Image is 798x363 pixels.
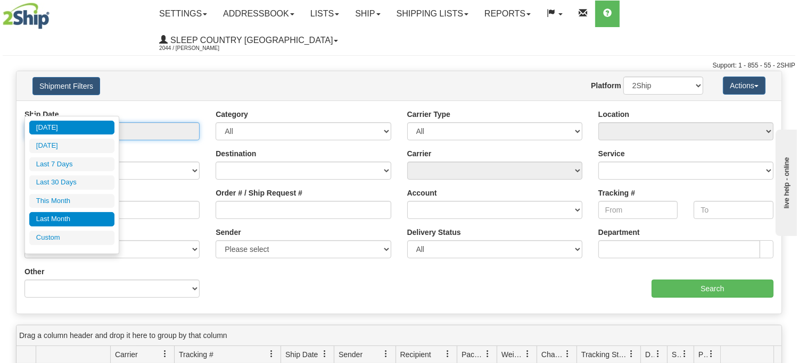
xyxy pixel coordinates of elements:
[168,36,333,45] span: Sleep Country [GEOGRAPHIC_DATA]
[151,27,346,54] a: Sleep Country [GEOGRAPHIC_DATA] 2044 / [PERSON_NAME]
[698,349,707,360] span: Pickup Status
[377,345,396,363] a: Sender filter column settings
[151,1,215,27] a: Settings
[3,61,795,70] div: Support: 1 - 855 - 55 - 2SHIP
[407,148,432,159] label: Carrier
[8,9,98,17] div: live help - online
[216,227,241,238] label: Sender
[774,127,797,235] iframe: chat widget
[723,77,766,95] button: Actions
[407,109,450,120] label: Carrier Type
[115,349,138,360] span: Carrier
[179,349,213,360] span: Tracking #
[462,349,484,360] span: Packages
[29,139,114,153] li: [DATE]
[216,188,302,198] label: Order # / Ship Request #
[316,345,334,363] a: Ship Date filter column settings
[400,349,431,360] span: Recipient
[649,345,667,363] a: Delivery Status filter column settings
[29,231,114,245] li: Custom
[479,345,497,363] a: Packages filter column settings
[156,345,174,363] a: Carrier filter column settings
[519,345,537,363] a: Weight filter column settings
[501,349,524,360] span: Weight
[302,1,347,27] a: Lists
[159,43,239,54] span: 2044 / [PERSON_NAME]
[694,201,774,219] input: To
[285,349,318,360] span: Ship Date
[29,175,114,190] li: Last 30 Days
[389,1,476,27] a: Shipping lists
[3,3,50,29] img: logo2044.jpg
[598,201,678,219] input: From
[676,345,694,363] a: Shipment Issues filter column settings
[702,345,720,363] a: Pickup Status filter column settings
[216,109,248,120] label: Category
[598,188,635,198] label: Tracking #
[598,109,629,120] label: Location
[29,157,114,172] li: Last 7 Days
[598,227,640,238] label: Department
[339,349,363,360] span: Sender
[591,80,621,91] label: Platform
[407,188,437,198] label: Account
[347,1,388,27] a: Ship
[29,212,114,226] li: Last Month
[215,1,302,27] a: Addressbook
[622,345,640,363] a: Tracking Status filter column settings
[17,325,781,346] div: grid grouping header
[581,349,628,360] span: Tracking Status
[652,280,774,298] input: Search
[598,148,625,159] label: Service
[439,345,457,363] a: Recipient filter column settings
[32,77,100,95] button: Shipment Filters
[476,1,539,27] a: Reports
[29,194,114,208] li: This Month
[24,109,59,120] label: Ship Date
[216,148,256,159] label: Destination
[558,345,577,363] a: Charge filter column settings
[24,266,44,277] label: Other
[541,349,564,360] span: Charge
[262,345,281,363] a: Tracking # filter column settings
[645,349,654,360] span: Delivery Status
[29,121,114,135] li: [DATE]
[407,227,461,238] label: Delivery Status
[672,349,681,360] span: Shipment Issues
